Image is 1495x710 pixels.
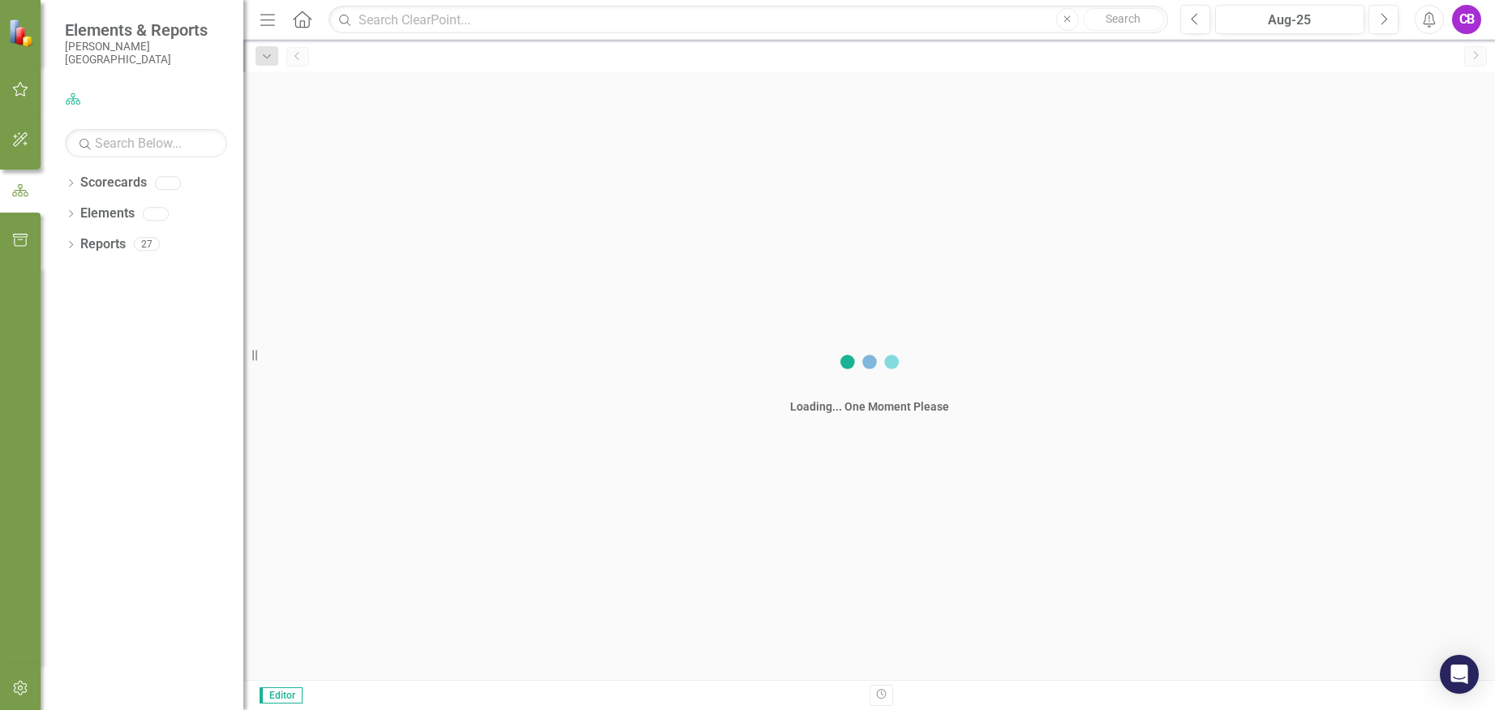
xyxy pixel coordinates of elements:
img: ClearPoint Strategy [7,18,37,48]
input: Search Below... [65,129,227,157]
span: Editor [260,687,303,704]
button: Aug-25 [1215,5,1364,34]
button: CB [1452,5,1481,34]
div: Aug-25 [1221,11,1359,30]
input: Search ClearPoint... [329,6,1168,34]
small: [PERSON_NAME][GEOGRAPHIC_DATA] [65,40,227,67]
a: Reports [80,235,126,254]
a: Elements [80,204,135,223]
div: Open Intercom Messenger [1440,655,1479,694]
a: Scorecards [80,174,147,192]
button: Search [1083,8,1164,31]
div: 27 [134,238,160,252]
div: Loading... One Moment Please [790,398,949,415]
span: Elements & Reports [65,20,227,40]
span: Search [1106,12,1141,25]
